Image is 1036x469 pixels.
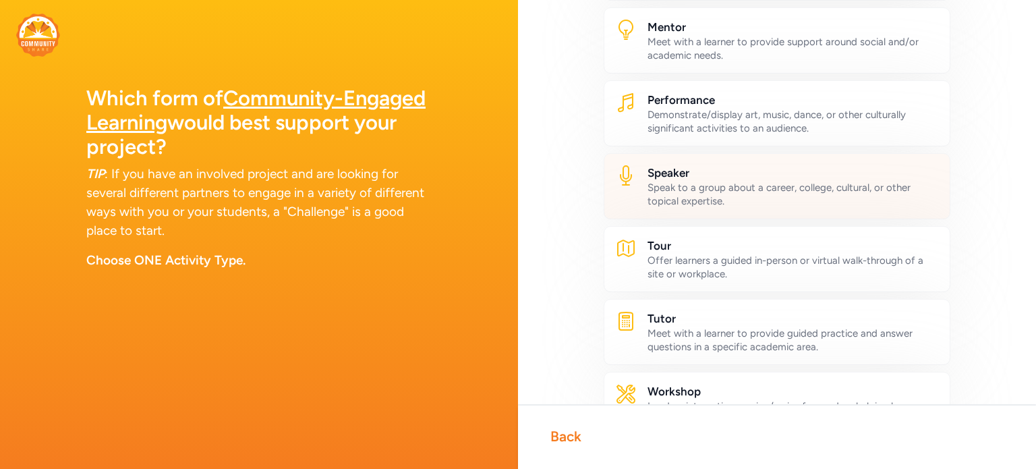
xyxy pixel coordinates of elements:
div: Choose ONE Activity Type. [86,251,432,270]
div: Lead an interactive session/series focused on helping learners develop a particular skill set/kno... [647,399,939,426]
h2: Performance [647,92,939,108]
img: logo [16,13,60,57]
h2: Tour [647,238,939,254]
h2: Workshop [647,383,939,399]
div: Demonstrate/display art, music, dance, or other culturally significant activities to an audience. [647,108,939,135]
div: : If you have an involved project and are looking for several different partners to engage in a v... [86,165,432,240]
div: Offer learners a guided in-person or virtual walk-through of a site or workplace. [647,254,939,281]
div: Speak to a group about a career, college, cultural, or other topical expertise. [647,181,939,208]
div: Back [550,427,581,446]
h2: Mentor [647,19,939,35]
a: Community-Engaged Learning [86,86,426,135]
h2: Tutor [647,310,939,327]
div: Meet with a learner to provide support around social and/or academic needs. [647,35,939,62]
span: TIP [86,166,105,182]
h1: Which form of would best support your project? [86,86,432,159]
h2: Speaker [647,165,939,181]
div: Meet with a learner to provide guided practice and answer questions in a specific academic area. [647,327,939,354]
